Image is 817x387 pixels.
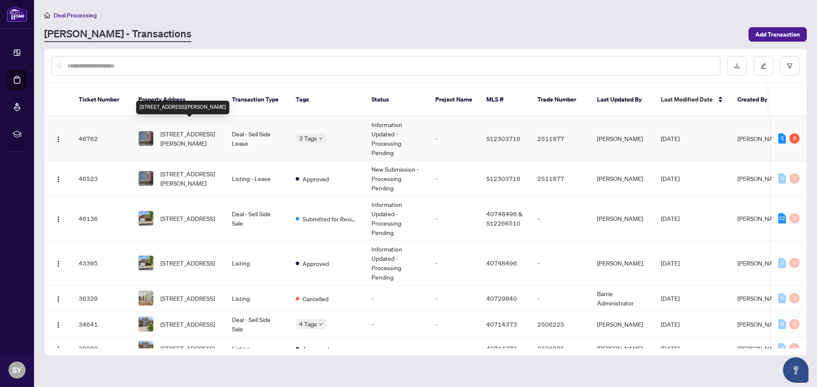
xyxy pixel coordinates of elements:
[590,285,654,311] td: Barrie Administrator
[590,116,654,161] td: [PERSON_NAME]
[737,215,783,222] span: [PERSON_NAME]
[531,83,590,116] th: Trade Number
[225,161,289,196] td: Listing - Lease
[737,135,783,142] span: [PERSON_NAME]
[225,285,289,311] td: Listing
[778,258,786,268] div: 0
[661,135,680,142] span: [DATE]
[486,345,517,352] span: 40714373
[760,63,766,69] span: edit
[160,258,215,268] span: [STREET_ADDRESS]
[365,337,428,360] td: -
[51,342,65,355] button: Logo
[365,116,428,161] td: Information Updated - Processing Pending
[72,337,131,360] td: 30980
[160,214,215,223] span: [STREET_ADDRESS]
[51,212,65,225] button: Logo
[55,322,62,328] img: Logo
[160,129,218,148] span: [STREET_ADDRESS][PERSON_NAME]
[789,258,800,268] div: 0
[55,216,62,223] img: Logo
[486,135,520,142] span: S12303716
[139,291,153,305] img: thumbnail-img
[365,285,428,311] td: -
[778,293,786,303] div: 0
[428,161,480,196] td: -
[654,83,731,116] th: Last Modified Date
[428,337,480,360] td: -
[319,322,323,326] span: down
[55,296,62,302] img: Logo
[55,136,62,143] img: Logo
[428,83,480,116] th: Project Name
[531,196,590,241] td: -
[590,161,654,196] td: [PERSON_NAME]
[225,337,289,360] td: Listing
[748,27,807,42] button: Add Transaction
[139,131,153,146] img: thumbnail-img
[72,161,131,196] td: 46523
[51,172,65,185] button: Logo
[139,256,153,270] img: thumbnail-img
[590,83,654,116] th: Last Updated By
[131,83,225,116] th: Property Address
[225,196,289,241] td: Deal - Sell Side Sale
[365,311,428,337] td: -
[225,83,289,116] th: Transaction Type
[783,357,808,383] button: Open asap
[225,241,289,285] td: Listing
[789,343,800,353] div: 0
[590,337,654,360] td: [PERSON_NAME]
[737,294,783,302] span: [PERSON_NAME]
[299,319,317,329] span: 4 Tags
[486,210,523,227] span: 40748496 & S12266510
[737,320,783,328] span: [PERSON_NAME]
[160,169,218,188] span: [STREET_ADDRESS][PERSON_NAME]
[139,211,153,226] img: thumbnail-img
[160,319,215,329] span: [STREET_ADDRESS]
[531,285,590,311] td: -
[72,311,131,337] td: 34641
[661,175,680,182] span: [DATE]
[661,320,680,328] span: [DATE]
[789,133,800,144] div: 6
[72,83,131,116] th: Ticket Number
[778,133,786,144] div: 5
[7,6,27,22] img: logo
[428,241,480,285] td: -
[365,161,428,196] td: New Submission - Processing Pending
[51,256,65,270] button: Logo
[590,311,654,337] td: [PERSON_NAME]
[778,173,786,184] div: 0
[486,175,520,182] span: S12303716
[428,116,480,161] td: -
[789,319,800,329] div: 0
[303,214,358,223] span: Submitted for Review
[72,116,131,161] td: 46762
[778,213,786,223] div: 22
[737,259,783,267] span: [PERSON_NAME]
[303,174,329,184] span: Approved
[303,294,329,303] span: Cancelled
[139,171,153,186] img: thumbnail-img
[486,259,517,267] span: 40748496
[755,28,800,41] span: Add Transaction
[531,161,590,196] td: 2511877
[780,56,800,76] button: filter
[55,176,62,183] img: Logo
[789,213,800,223] div: 0
[54,11,97,19] span: Deal Processing
[299,133,317,143] span: 3 Tags
[55,346,62,353] img: Logo
[139,317,153,331] img: thumbnail-img
[661,215,680,222] span: [DATE]
[303,344,329,353] span: Approved
[289,83,365,116] th: Tags
[778,343,786,353] div: 0
[428,196,480,241] td: -
[778,319,786,329] div: 0
[160,344,215,353] span: [STREET_ADDRESS]
[531,241,590,285] td: -
[225,116,289,161] td: Deal - Sell Side Lease
[319,136,323,141] span: down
